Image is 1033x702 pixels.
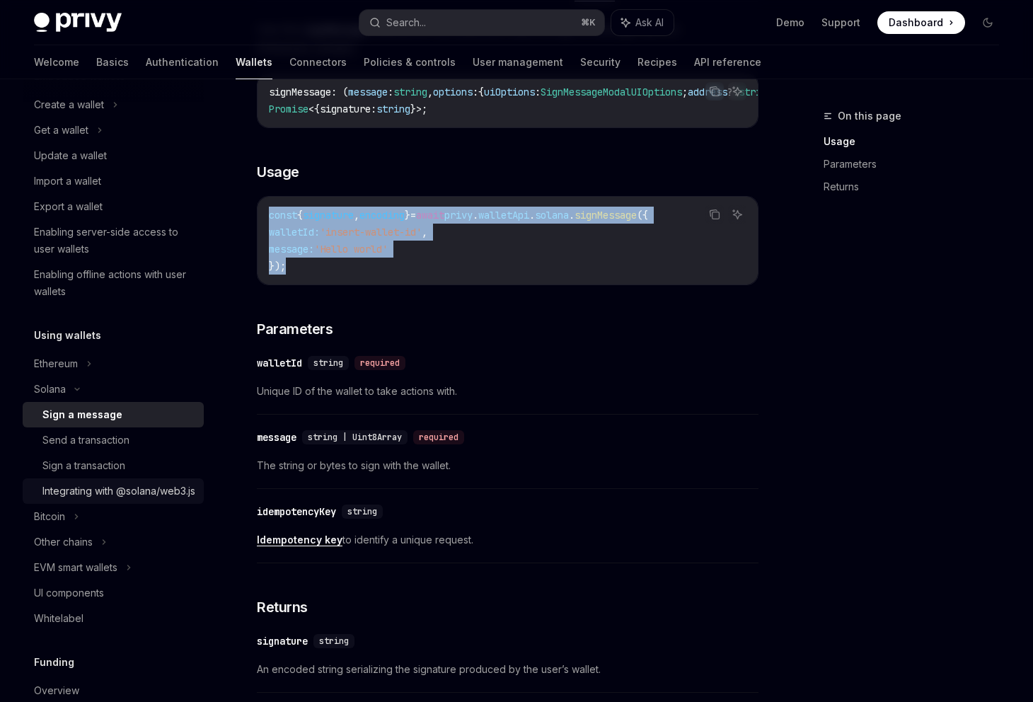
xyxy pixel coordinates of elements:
[34,682,79,699] div: Overview
[535,209,569,221] span: solana
[976,11,999,34] button: Toggle dark mode
[23,402,204,427] a: Sign a message
[42,457,125,474] div: Sign a transaction
[257,162,299,182] span: Usage
[34,122,88,139] div: Get a wallet
[34,327,101,344] h5: Using wallets
[257,531,758,548] span: to identify a unique request.
[581,17,596,28] span: ⌘ K
[728,205,746,224] button: Ask AI
[257,534,342,546] a: Idempotency key
[416,209,444,221] span: await
[331,86,348,98] span: : (
[705,82,724,100] button: Copy the contents from the code block
[257,430,296,444] div: message
[635,16,664,30] span: Ask AI
[257,597,308,617] span: Returns
[877,11,965,34] a: Dashboard
[34,173,101,190] div: Import a wallet
[416,103,422,115] span: >
[96,45,129,79] a: Basics
[541,86,682,98] span: SignMessageModalUIOptions
[269,209,297,221] span: const
[23,478,204,504] a: Integrating with @solana/web3.js
[347,506,377,517] span: string
[320,226,422,238] span: 'insert-wallet-id'
[393,86,427,98] span: string
[535,86,541,98] span: :
[410,103,416,115] span: }
[23,606,204,631] a: Whitelabel
[484,86,535,98] span: uiOptions
[728,82,746,100] button: Ask AI
[257,319,333,339] span: Parameters
[569,209,575,221] span: .
[444,209,473,221] span: privy
[705,205,724,224] button: Copy the contents from the code block
[314,243,388,255] span: 'Hello world'
[34,585,104,602] div: UI components
[637,209,648,221] span: ({
[824,130,1010,153] a: Usage
[34,559,117,576] div: EVM smart wallets
[269,243,314,255] span: message:
[257,505,336,519] div: idempotencyKey
[23,262,204,304] a: Enabling offline actions with user wallets
[824,175,1010,198] a: Returns
[23,194,204,219] a: Export a wallet
[739,86,773,98] span: string
[42,432,129,449] div: Send a transaction
[824,153,1010,175] a: Parameters
[413,430,464,444] div: required
[23,168,204,194] a: Import a wallet
[297,209,303,221] span: {
[42,483,195,500] div: Integrating with @solana/web3.js
[354,356,405,370] div: required
[388,86,393,98] span: :
[34,355,78,372] div: Ethereum
[34,381,66,398] div: Solana
[427,86,433,98] span: ,
[34,96,104,113] div: Create a wallet
[23,580,204,606] a: UI components
[580,45,621,79] a: Security
[257,634,308,648] div: signature
[320,103,371,115] span: signature
[838,108,901,125] span: On this page
[146,45,219,79] a: Authentication
[34,534,93,551] div: Other chains
[637,45,677,79] a: Recipes
[776,16,804,30] a: Demo
[478,209,529,221] span: walletApi
[34,13,122,33] img: dark logo
[313,357,343,369] span: string
[257,383,758,400] span: Unique ID of the wallet to take actions with.
[34,610,83,627] div: Whitelabel
[23,453,204,478] a: Sign a transaction
[34,198,103,215] div: Export a wallet
[23,143,204,168] a: Update a wallet
[257,457,758,474] span: The string or bytes to sign with the wallet.
[319,635,349,647] span: string
[269,103,308,115] span: Promise
[34,508,65,525] div: Bitcoin
[257,661,758,678] span: An encoded string serializing the signature produced by the user’s wallet.
[694,45,761,79] a: API reference
[314,103,320,115] span: {
[34,45,79,79] a: Welcome
[42,406,122,423] div: Sign a message
[364,45,456,79] a: Policies & controls
[422,226,427,238] span: ,
[405,209,410,221] span: }
[821,16,860,30] a: Support
[688,86,727,98] span: address
[289,45,347,79] a: Connectors
[376,103,410,115] span: string
[371,103,376,115] span: :
[34,654,74,671] h5: Funding
[473,209,478,221] span: .
[23,427,204,453] a: Send a transaction
[359,209,405,221] span: encoding
[575,209,637,221] span: signMessage
[386,14,426,31] div: Search...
